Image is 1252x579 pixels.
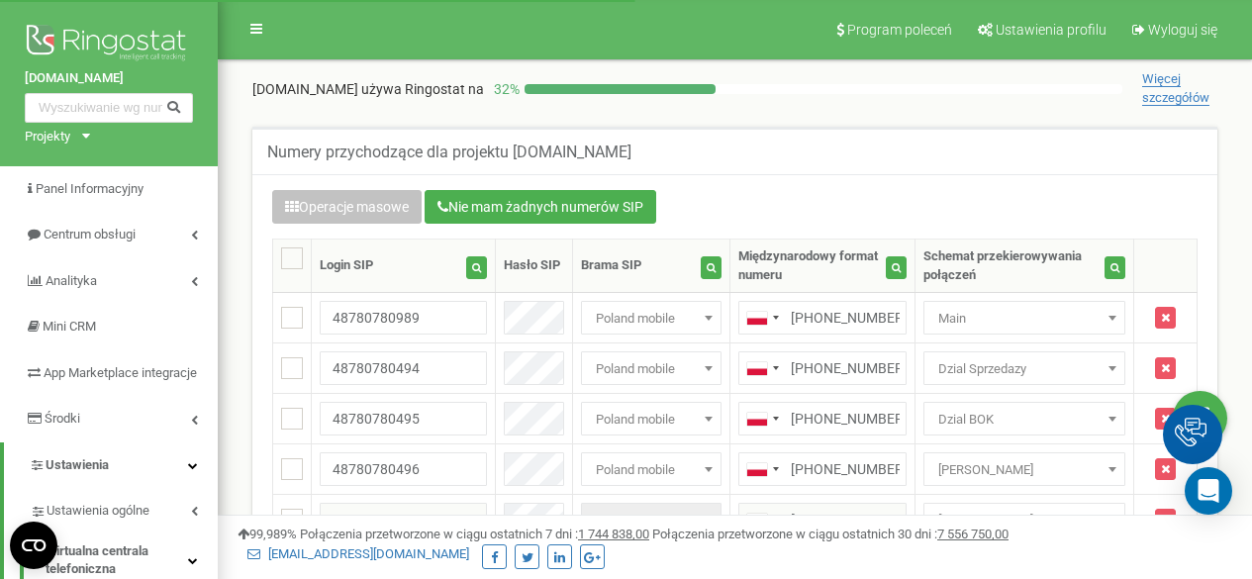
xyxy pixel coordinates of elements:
span: Poland mobile [581,301,722,335]
p: [DOMAIN_NAME] [252,79,484,99]
div: Międzynarodowy format numeru [738,247,886,284]
span: Wiktoria Kula [923,503,1125,536]
span: Dzial Sprzedazy [930,355,1118,383]
span: Poland mobile [581,402,722,435]
span: Centrum obsługi [44,227,136,241]
a: [EMAIL_ADDRESS][DOMAIN_NAME] [247,546,469,561]
span: Wirtualna centrala telefoniczna [46,542,188,579]
input: Wyszukiwanie wg numeru [25,93,193,123]
div: Telephone country code [739,352,785,384]
span: Ringostat number [581,503,722,536]
span: Środki [45,411,80,426]
u: 7 556 750,00 [937,527,1009,541]
span: Poland mobile [581,351,722,385]
div: Telephone country code [739,453,785,485]
input: 512 345 678 [738,301,907,335]
div: Telephone country code [739,302,785,334]
div: Schemat przekierowywania połączeń [923,247,1105,284]
span: Więcej szczegółów [1142,71,1209,106]
span: Ustawienia profilu [996,22,1107,38]
span: Poland mobile [588,305,715,333]
button: Operacje masowe [272,190,422,224]
button: Nie mam żadnych numerów SIP [425,190,656,224]
span: Poland mobile [588,355,715,383]
input: 512 345 678 [738,351,907,385]
div: Login SIP [320,256,373,275]
a: [DOMAIN_NAME] [25,69,193,88]
span: Poland mobile [588,406,715,434]
a: Ustawienia [4,442,218,489]
span: Poland mobile [588,456,715,484]
span: używa Ringostat na [361,81,484,97]
span: Ustawienia ogólne [47,502,149,521]
input: 512 345 678 [738,452,907,486]
span: Program poleceń [847,22,952,38]
div: Brama SIP [581,256,641,275]
span: Panel Informacyjny [36,181,144,196]
div: Open Intercom Messenger [1185,467,1232,515]
div: Projekty [25,128,70,146]
h5: Numery przychodzące dla projektu [DOMAIN_NAME] [267,144,631,161]
a: Ustawienia ogólne [30,488,218,529]
img: Ringostat logo [25,20,193,69]
input: 512 345 678 [738,402,907,435]
span: Analityka [46,273,97,288]
span: Main [923,301,1125,335]
span: Dzial BOK [930,406,1118,434]
span: Poland mobile [581,452,722,486]
input: 512 345 678 [738,503,907,536]
u: 1 744 838,00 [578,527,649,541]
p: 32 % [484,79,525,99]
span: Połączenia przetworzone w ciągu ostatnich 30 dni : [652,527,1009,541]
th: Hasło SIP [496,240,572,293]
span: Połączenia przetworzone w ciągu ostatnich 7 dni : [300,527,649,541]
button: Open CMP widget [10,522,57,569]
span: Mini CRM [43,319,96,334]
span: Ringostat number [588,507,715,534]
span: Dzial BOK [923,402,1125,435]
span: Maciej Ostrowski [930,456,1118,484]
div: Telephone country code [739,504,785,535]
span: Ustawienia [46,457,109,472]
span: Dzial Sprzedazy [923,351,1125,385]
span: 99,989% [238,527,297,541]
span: Wiktoria Kula [930,507,1118,534]
span: Wyloguj się [1148,22,1217,38]
span: Maciej Ostrowski [923,452,1125,486]
div: Telephone country code [739,403,785,434]
span: Main [930,305,1118,333]
span: App Marketplace integracje [44,365,197,380]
